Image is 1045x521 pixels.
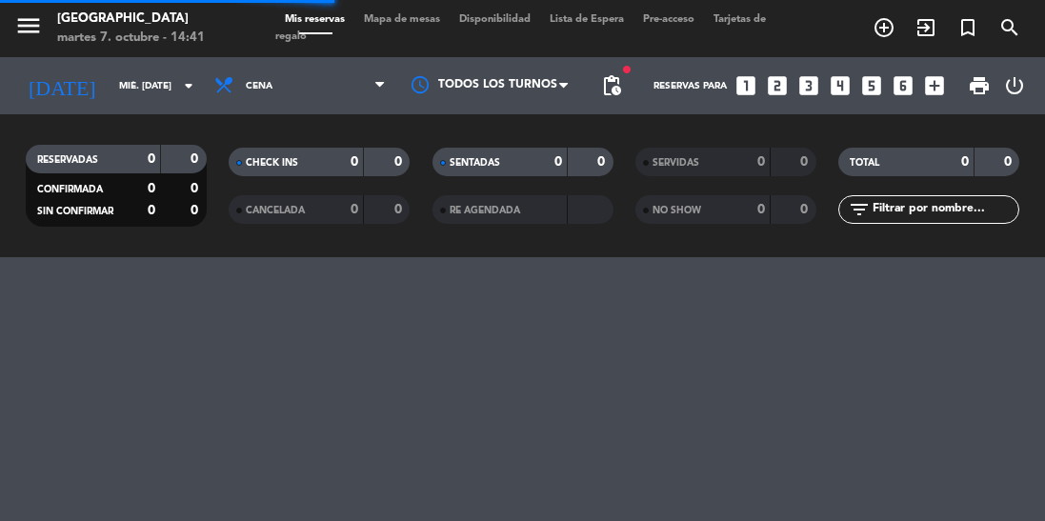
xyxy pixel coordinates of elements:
i: menu [14,11,43,40]
span: fiber_manual_record [621,64,633,75]
span: CHECK INS [246,158,298,168]
span: Mapa de mesas [354,14,450,25]
strong: 0 [351,203,358,216]
strong: 0 [394,203,406,216]
span: Lista de Espera [540,14,633,25]
i: looks_two [765,73,790,98]
i: search [998,16,1021,39]
span: CONFIRMADA [37,185,103,194]
i: looks_5 [859,73,884,98]
i: add_box [922,73,947,98]
strong: 0 [757,155,765,169]
strong: 0 [554,155,562,169]
i: power_settings_new [1003,74,1026,97]
strong: 0 [191,204,202,217]
input: Filtrar por nombre... [871,199,1018,220]
strong: 0 [394,155,406,169]
span: NO SHOW [653,206,701,215]
i: add_circle_outline [873,16,895,39]
span: SENTADAS [450,158,500,168]
i: exit_to_app [914,16,937,39]
span: Reservas para [653,81,727,91]
i: arrow_drop_down [177,74,200,97]
i: [DATE] [14,66,110,106]
span: RE AGENDADA [450,206,520,215]
span: pending_actions [600,74,623,97]
div: LOG OUT [998,57,1031,114]
strong: 0 [800,203,812,216]
span: Disponibilidad [450,14,540,25]
span: Cena [246,81,272,91]
i: looks_one [734,73,758,98]
strong: 0 [148,152,155,166]
span: SERVIDAS [653,158,699,168]
i: filter_list [848,198,871,221]
i: turned_in_not [956,16,979,39]
div: martes 7. octubre - 14:41 [57,29,205,48]
span: print [968,74,991,97]
span: Pre-acceso [633,14,704,25]
i: looks_4 [828,73,853,98]
button: menu [14,11,43,47]
strong: 0 [1004,155,1015,169]
span: TOTAL [850,158,879,168]
strong: 0 [597,155,609,169]
strong: 0 [351,155,358,169]
span: Mis reservas [275,14,354,25]
strong: 0 [148,182,155,195]
i: looks_6 [891,73,915,98]
strong: 0 [191,152,202,166]
span: SIN CONFIRMAR [37,207,113,216]
div: [GEOGRAPHIC_DATA] [57,10,205,29]
i: looks_3 [796,73,821,98]
span: RESERVADAS [37,155,98,165]
strong: 0 [191,182,202,195]
strong: 0 [800,155,812,169]
span: CANCELADA [246,206,305,215]
strong: 0 [757,203,765,216]
strong: 0 [961,155,969,169]
strong: 0 [148,204,155,217]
